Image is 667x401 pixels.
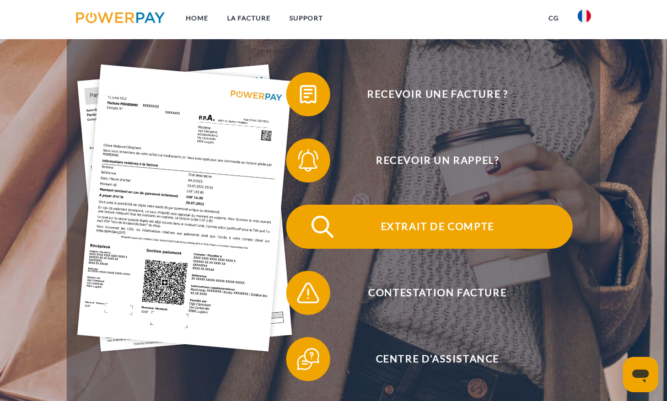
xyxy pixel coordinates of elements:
img: qb_bell.svg [294,147,322,174]
img: single_invoice_powerpay_fr.jpg [77,64,292,351]
a: LA FACTURE [218,8,280,28]
a: CG [539,8,568,28]
button: Recevoir une facture ? [286,72,573,116]
img: logo-powerpay.svg [76,12,165,23]
a: Home [176,8,218,28]
img: qb_bill.svg [294,81,322,108]
button: Contestation Facture [286,271,573,315]
span: Contestation Facture [303,271,573,315]
span: Centre d'assistance [303,337,573,381]
img: qb_help.svg [294,345,322,373]
iframe: Bouton de lancement de la fenêtre de messagerie [623,357,658,392]
img: fr [578,9,591,23]
button: Recevoir un rappel? [286,138,573,183]
a: Support [280,8,332,28]
button: Centre d'assistance [286,337,573,381]
span: Extrait de compte [303,205,573,249]
img: qb_warning.svg [294,279,322,307]
button: Extrait de compte [286,205,573,249]
img: qb_search.svg [309,213,336,240]
span: Recevoir une facture ? [303,72,573,116]
span: Recevoir un rappel? [303,138,573,183]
